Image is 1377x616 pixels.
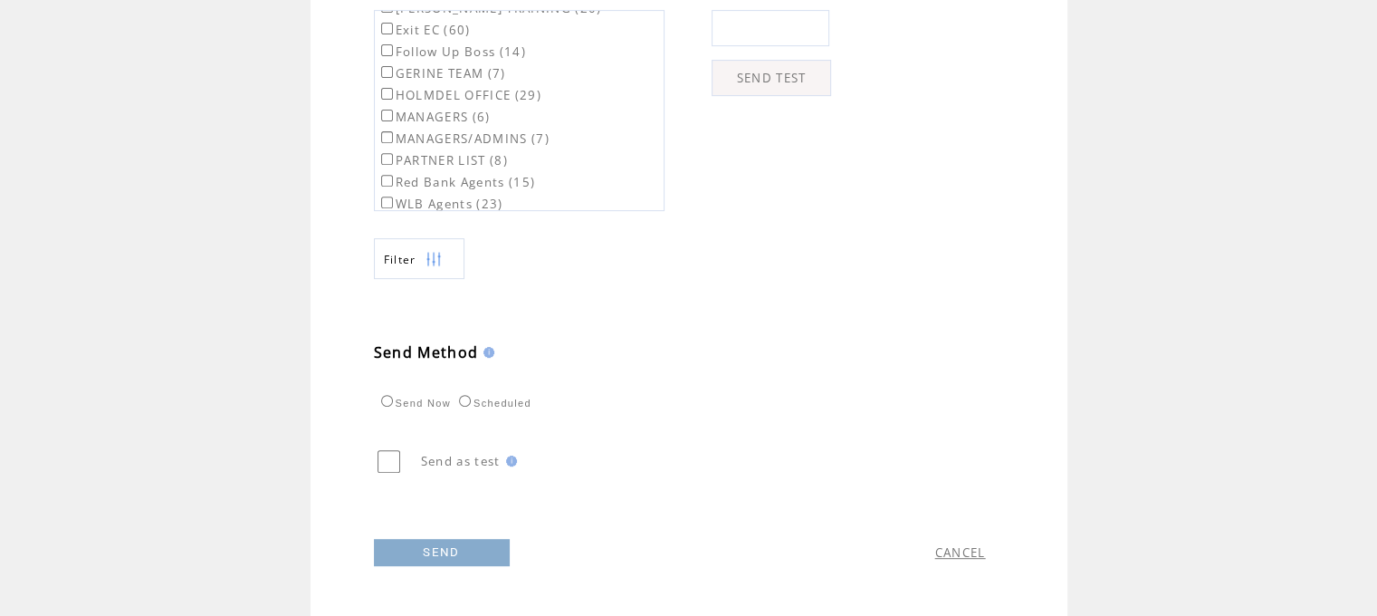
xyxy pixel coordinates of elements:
a: SEND [374,539,510,566]
label: MANAGERS/ADMINS (7) [378,130,550,147]
img: help.gif [501,456,517,467]
input: Scheduled [459,395,471,407]
input: Send Now [381,395,393,407]
label: Send Now [377,398,451,409]
label: MANAGERS (6) [378,109,491,125]
input: Red Bank Agents (15) [381,175,393,187]
span: Send Method [374,342,479,362]
input: MANAGERS (6) [381,110,393,121]
label: Follow Up Boss (14) [378,43,526,60]
input: PARTNER LIST (8) [381,153,393,165]
span: Send as test [421,453,501,469]
label: PARTNER LIST (8) [378,152,508,168]
label: GERINE TEAM (7) [378,65,506,82]
label: WLB Agents (23) [378,196,503,212]
input: Follow Up Boss (14) [381,44,393,56]
input: HOLMDEL OFFICE (29) [381,88,393,100]
input: MANAGERS/ADMINS (7) [381,131,393,143]
a: CANCEL [935,544,986,561]
img: filters.png [426,239,442,280]
label: HOLMDEL OFFICE (29) [378,87,541,103]
span: Show filters [384,252,416,267]
label: Red Bank Agents (15) [378,174,536,190]
input: GERINE TEAM (7) [381,66,393,78]
a: SEND TEST [712,60,831,96]
label: Scheduled [454,398,531,409]
a: Filter [374,238,464,279]
img: help.gif [478,347,494,358]
input: Exit EC (60) [381,23,393,34]
label: Exit EC (60) [378,22,471,38]
input: WLB Agents (23) [381,197,393,208]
